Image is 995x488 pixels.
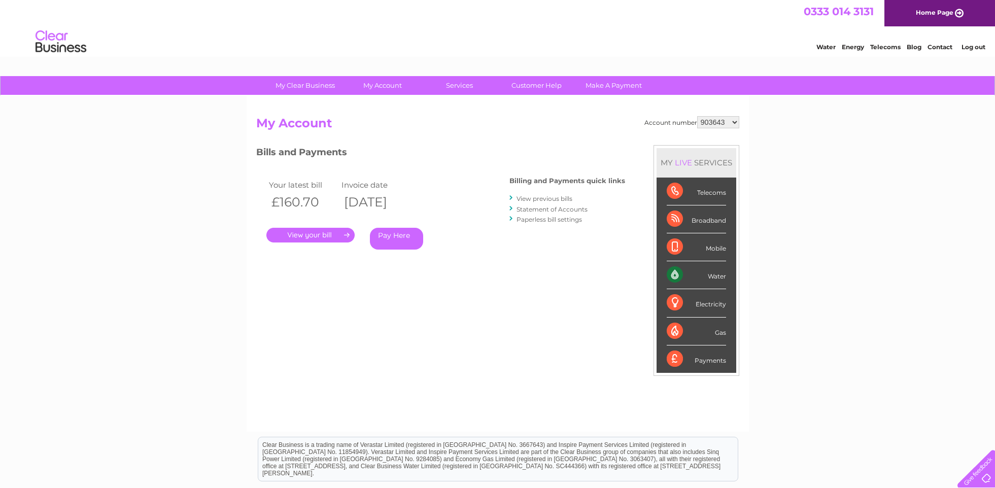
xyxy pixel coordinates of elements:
[667,178,726,205] div: Telecoms
[842,43,864,51] a: Energy
[517,195,572,202] a: View previous bills
[517,216,582,223] a: Paperless bill settings
[667,261,726,289] div: Water
[266,192,339,213] th: £160.70
[667,345,726,373] div: Payments
[667,205,726,233] div: Broadband
[266,228,355,242] a: .
[816,43,836,51] a: Water
[667,233,726,261] div: Mobile
[667,289,726,317] div: Electricity
[263,76,347,95] a: My Clear Business
[644,116,739,128] div: Account number
[266,178,339,192] td: Your latest bill
[509,177,625,185] h4: Billing and Payments quick links
[657,148,736,177] div: MY SERVICES
[256,116,739,135] h2: My Account
[962,43,985,51] a: Log out
[667,318,726,345] div: Gas
[370,228,423,250] a: Pay Here
[418,76,501,95] a: Services
[256,145,625,163] h3: Bills and Payments
[340,76,424,95] a: My Account
[35,26,87,57] img: logo.png
[339,178,412,192] td: Invoice date
[339,192,412,213] th: [DATE]
[870,43,901,51] a: Telecoms
[804,5,874,18] a: 0333 014 3131
[258,6,738,49] div: Clear Business is a trading name of Verastar Limited (registered in [GEOGRAPHIC_DATA] No. 3667643...
[928,43,952,51] a: Contact
[517,205,588,213] a: Statement of Accounts
[907,43,921,51] a: Blog
[673,158,694,167] div: LIVE
[572,76,656,95] a: Make A Payment
[495,76,578,95] a: Customer Help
